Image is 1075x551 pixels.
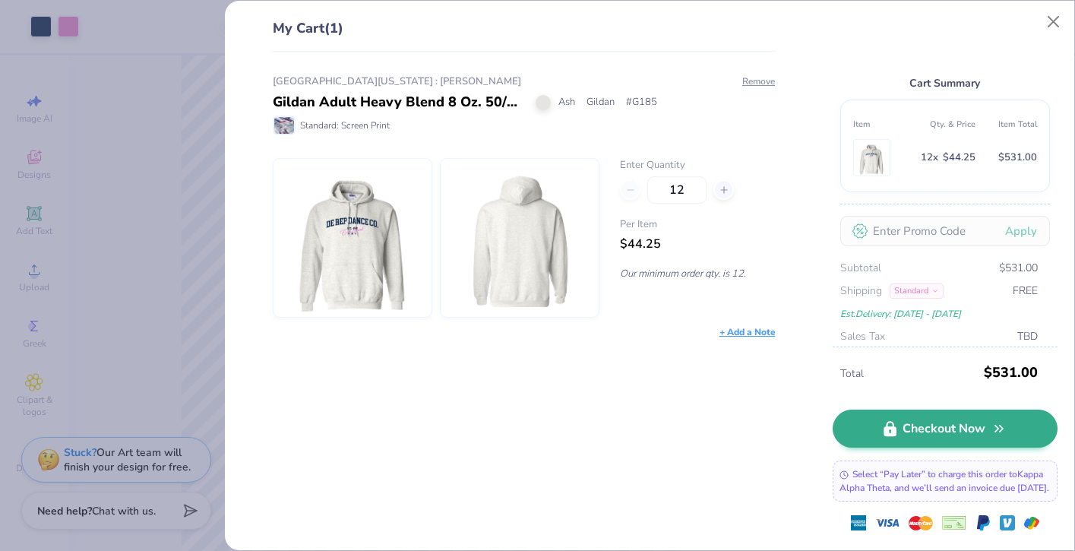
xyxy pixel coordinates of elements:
[647,176,707,204] input: – –
[1013,283,1038,299] span: FREE
[287,159,418,317] img: Gildan G185
[1017,328,1038,345] span: TBD
[840,366,979,382] span: Total
[840,328,885,345] span: Sales Tax
[620,236,661,252] span: $44.25
[274,117,294,134] img: Standard: Screen Print
[1039,8,1068,36] button: Close
[975,515,991,530] img: Paypal
[741,74,776,88] button: Remove
[998,149,1037,166] span: $531.00
[875,511,900,535] img: visa
[840,283,882,299] span: Shipping
[857,140,887,176] img: Gildan G185
[587,95,615,110] span: Gildan
[853,112,915,136] th: Item
[273,92,524,112] div: Gildan Adult Heavy Blend 8 Oz. 50/50 Hooded Sweatshirt
[943,149,975,166] span: $44.25
[620,267,775,280] p: Our minimum order qty. is 12.
[840,216,1050,246] input: Enter Promo Code
[1024,515,1039,530] img: GPay
[921,149,938,166] span: 12 x
[984,359,1038,386] span: $531.00
[999,260,1038,277] span: $531.00
[914,112,975,136] th: Qty. & Price
[833,410,1058,448] a: Checkout Now
[840,74,1050,92] div: Cart Summary
[719,325,776,339] div: + Add a Note
[620,158,775,173] label: Enter Quantity
[273,74,776,90] div: [GEOGRAPHIC_DATA][US_STATE] : [PERSON_NAME]
[833,461,1058,502] div: Select “Pay Later” to charge this order to Kappa Alpha Theta , and we’ll send an invoice due [DATE].
[454,159,585,317] img: Gildan G185
[840,260,881,277] span: Subtotal
[626,95,657,110] span: # G185
[909,511,933,535] img: master-card
[890,283,944,299] div: Standard
[840,306,1038,322] div: Est. Delivery: [DATE] - [DATE]
[975,112,1037,136] th: Item Total
[273,18,776,52] div: My Cart (1)
[300,119,390,132] span: Standard: Screen Print
[851,515,866,530] img: express
[620,217,775,233] span: Per Item
[942,515,966,530] img: cheque
[1000,515,1015,530] img: Venmo
[558,95,575,110] span: Ash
